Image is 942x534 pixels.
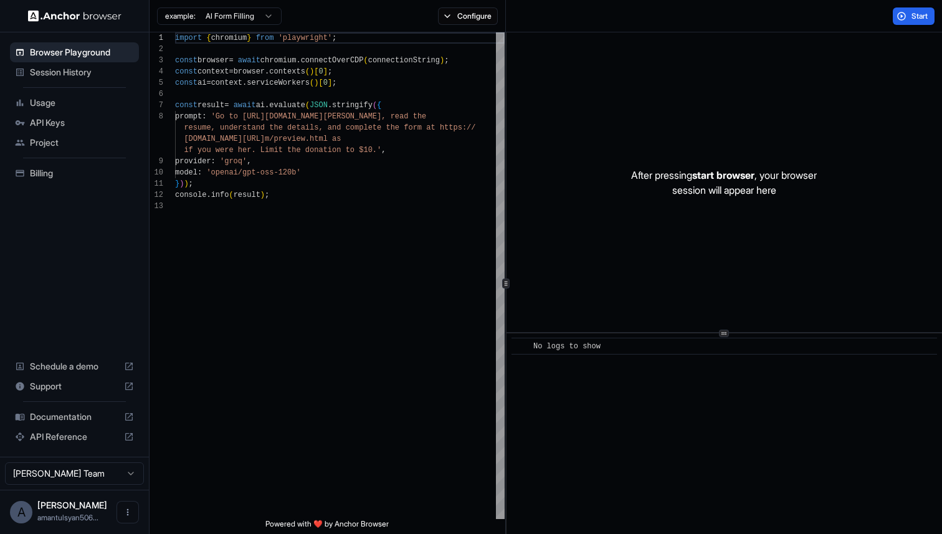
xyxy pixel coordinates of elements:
[328,67,332,76] span: ;
[305,101,310,110] span: (
[197,79,206,87] span: ai
[234,101,256,110] span: await
[197,101,224,110] span: result
[10,113,139,133] div: API Keys
[631,168,817,198] p: After pressing , your browser session will appear here
[224,101,229,110] span: =
[175,112,202,121] span: prompt
[211,191,229,199] span: info
[242,79,247,87] span: .
[265,101,269,110] span: .
[28,10,121,22] img: Anchor Logo
[444,56,449,65] span: ;
[37,500,107,510] span: Aman Tulsyan
[10,62,139,82] div: Session History
[265,519,389,534] span: Powered with ❤️ by Anchor Browser
[247,34,251,42] span: }
[175,56,197,65] span: const
[10,407,139,427] div: Documentation
[184,179,188,188] span: )
[318,79,323,87] span: [
[211,79,242,87] span: context
[305,67,310,76] span: (
[399,112,426,121] span: ad the
[30,66,134,79] span: Session History
[10,133,139,153] div: Project
[310,79,314,87] span: (
[150,201,163,212] div: 13
[229,56,233,65] span: =
[10,356,139,376] div: Schedule a demo
[175,168,197,177] span: model
[184,135,265,143] span: [DOMAIN_NAME][URL]
[197,168,202,177] span: :
[323,67,328,76] span: ]
[184,146,381,155] span: if you were her. Limit the donation to $10.'
[202,112,206,121] span: :
[175,67,197,76] span: const
[332,34,336,42] span: ;
[175,179,179,188] span: }
[150,32,163,44] div: 1
[30,411,119,423] span: Documentation
[30,136,134,149] span: Project
[373,101,377,110] span: (
[256,34,274,42] span: from
[30,117,134,129] span: API Keys
[37,513,98,522] span: amantulsyan5066@gmail.com
[247,79,310,87] span: serviceWorkers
[150,55,163,66] div: 3
[150,88,163,100] div: 6
[206,191,211,199] span: .
[328,79,332,87] span: ]
[30,380,119,393] span: Support
[310,101,328,110] span: JSON
[30,431,119,443] span: API Reference
[301,56,364,65] span: connectOverCDP
[10,427,139,447] div: API Reference
[238,56,260,65] span: await
[30,167,134,179] span: Billing
[314,79,318,87] span: )
[10,93,139,113] div: Usage
[184,123,408,132] span: resume, understand the details, and complete the f
[229,191,233,199] span: (
[211,112,399,121] span: 'Go to [URL][DOMAIN_NAME][PERSON_NAME], re
[265,191,269,199] span: ;
[30,46,134,59] span: Browser Playground
[256,101,265,110] span: ai
[150,44,163,55] div: 2
[260,191,265,199] span: )
[332,101,373,110] span: stringify
[310,67,314,76] span: )
[269,101,305,110] span: evaluate
[893,7,935,25] button: Start
[197,67,229,76] span: context
[10,163,139,183] div: Billing
[175,157,211,166] span: provider
[314,67,318,76] span: [
[150,77,163,88] div: 5
[211,157,216,166] span: :
[150,167,163,178] div: 10
[229,67,233,76] span: =
[911,11,929,21] span: Start
[533,342,601,351] span: No logs to show
[381,146,386,155] span: ,
[234,191,260,199] span: result
[165,11,196,21] span: example:
[332,79,336,87] span: ;
[117,501,139,523] button: Open menu
[150,189,163,201] div: 12
[175,191,206,199] span: console
[30,360,119,373] span: Schedule a demo
[323,79,328,87] span: 0
[269,67,305,76] span: contexts
[368,56,440,65] span: connectionString
[197,56,229,65] span: browser
[440,56,444,65] span: )
[150,66,163,77] div: 4
[318,67,323,76] span: 0
[150,178,163,189] div: 11
[265,135,341,143] span: m/preview.html as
